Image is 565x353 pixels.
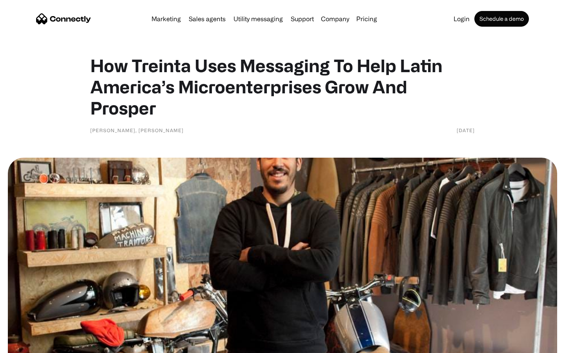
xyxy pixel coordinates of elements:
a: Schedule a demo [474,11,529,27]
a: Login [450,16,473,22]
a: Sales agents [186,16,229,22]
ul: Language list [16,339,47,350]
a: Support [288,16,317,22]
a: Utility messaging [230,16,286,22]
div: [DATE] [457,126,475,134]
div: [PERSON_NAME], [PERSON_NAME] [90,126,184,134]
h1: How Treinta Uses Messaging To Help Latin America’s Microenterprises Grow And Prosper [90,55,475,118]
a: Pricing [353,16,380,22]
a: home [36,13,91,25]
div: Company [321,13,349,24]
div: Company [319,13,352,24]
a: Marketing [148,16,184,22]
aside: Language selected: English [8,339,47,350]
